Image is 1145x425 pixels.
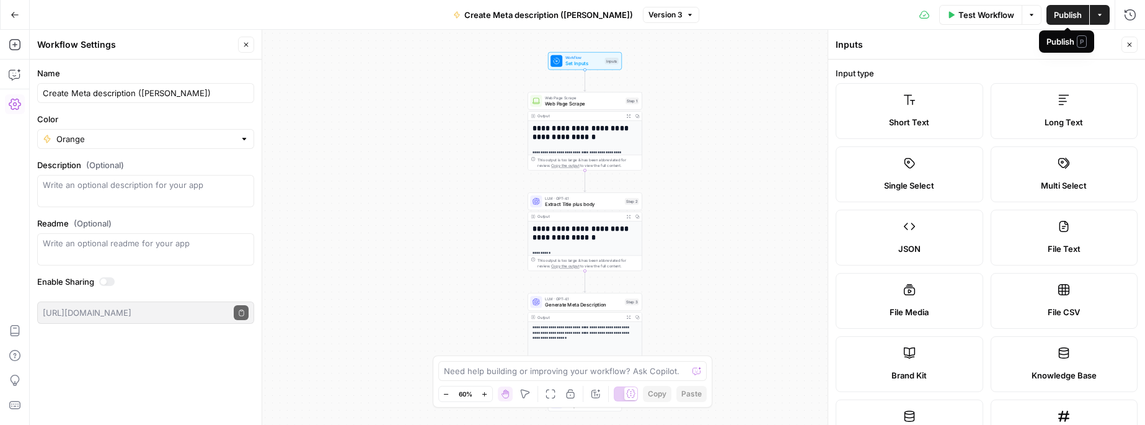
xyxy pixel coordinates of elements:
button: Publish [1046,5,1089,25]
input: Untitled [43,87,249,99]
span: P [1077,35,1087,48]
div: WorkflowSet InputsInputs [528,52,642,70]
button: Test Workflow [939,5,1022,25]
span: Copy the output [551,264,579,268]
label: Name [37,67,254,79]
span: File Text [1048,243,1081,255]
div: Step 1 [626,97,639,104]
button: Create Meta description ([PERSON_NAME]) [446,5,640,25]
label: Color [37,113,254,125]
div: Output [537,113,622,119]
span: Short Text [889,116,929,128]
g: Edge from step_2 to step_3 [584,271,586,293]
span: Copy [648,388,666,400]
span: Test Workflow [958,9,1014,21]
div: Step 2 [625,198,639,205]
button: Copy [643,386,671,402]
div: This output is too large & has been abbreviated for review. to view the full content. [537,257,639,269]
input: Orange [56,133,235,145]
span: Create Meta description ([PERSON_NAME]) [464,9,633,21]
div: Inputs [605,58,619,65]
span: LLM · GPT-4.1 [545,296,622,302]
button: Paste [676,386,707,402]
label: Input type [836,67,1138,79]
g: Edge from step_1 to step_2 [584,171,586,192]
span: Single Select [884,179,934,192]
span: Generate Meta Description [545,301,622,308]
span: JSON [898,243,921,255]
span: (Optional) [74,217,112,230]
span: Copy the output [551,163,579,168]
div: Inputs [836,38,1118,51]
label: Enable Sharing [37,275,254,288]
span: LLM · GPT-4.1 [545,195,622,202]
span: Web Page Scrape [545,94,622,101]
div: Step 3 [625,298,639,305]
g: Edge from start to step_1 [584,70,586,92]
span: File CSV [1048,306,1080,318]
span: Set Inputs [565,60,602,67]
span: Brand Kit [891,369,927,382]
span: Web Page Scrape [545,100,622,107]
div: Workflow Settings [37,38,234,51]
span: Multi Select [1041,179,1087,192]
span: (Optional) [86,159,124,171]
div: EndOutput [528,393,642,411]
span: Workflow [565,55,602,61]
label: Description [37,159,254,171]
label: Readme [37,217,254,230]
span: Publish [1054,9,1082,21]
span: File Media [890,306,929,318]
div: Publish [1046,35,1087,48]
span: Paste [681,388,702,400]
div: Output [537,314,622,320]
div: Output [537,213,622,220]
span: Extract Title plus body [545,200,622,208]
button: Version 3 [643,7,699,23]
span: 60% [459,389,472,399]
span: Output [565,401,616,409]
span: Version 3 [648,9,683,20]
div: This output is too large & has been abbreviated for review. to view the full content. [537,157,639,169]
span: Long Text [1045,116,1083,128]
span: Knowledge Base [1032,369,1097,382]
